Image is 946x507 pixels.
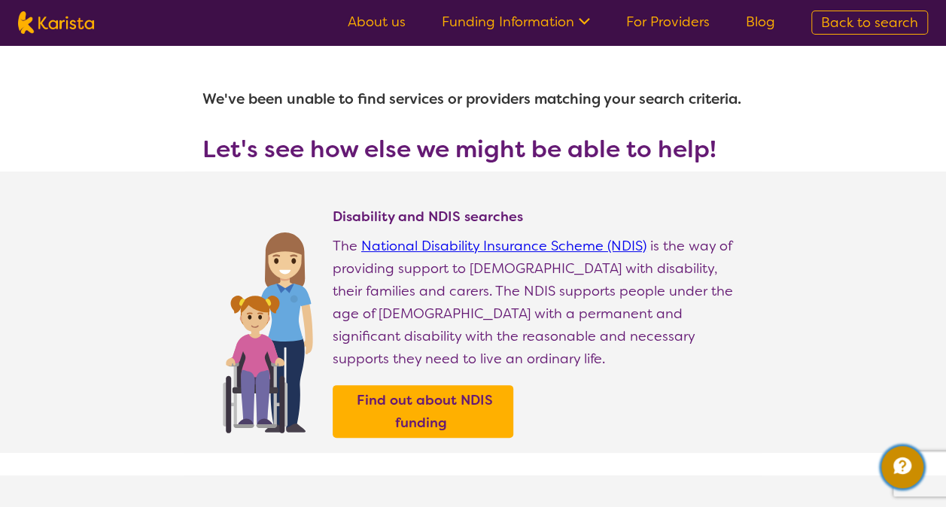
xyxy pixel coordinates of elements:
[821,14,918,32] span: Back to search
[18,11,94,34] img: Karista logo
[626,13,710,31] a: For Providers
[811,11,928,35] a: Back to search
[357,391,493,432] b: Find out about NDIS funding
[333,208,744,226] h4: Disability and NDIS searches
[442,13,590,31] a: Funding Information
[881,446,923,488] button: Channel Menu
[746,13,775,31] a: Blog
[202,81,744,117] h1: We've been unable to find services or providers matching your search criteria.
[336,389,510,434] a: Find out about NDIS funding
[202,135,744,162] h3: Let's see how else we might be able to help!
[333,235,744,370] p: The is the way of providing support to [DEMOGRAPHIC_DATA] with disability, their families and car...
[217,223,318,433] img: Find NDIS and Disability services and providers
[348,13,406,31] a: About us
[361,237,646,255] a: National Disability Insurance Scheme (NDIS)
